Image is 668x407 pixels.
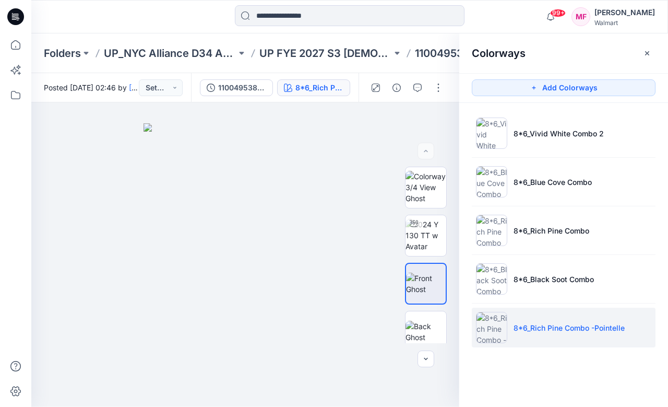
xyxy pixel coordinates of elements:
p: 8*6_Black Soot Combo [514,274,594,285]
div: [PERSON_NAME] [594,6,655,19]
div: Walmart [594,19,655,27]
span: Posted [DATE] 02:46 by [44,82,139,93]
img: Front Ghost [406,273,446,295]
button: 110049538_ColorRun_LS V NECK CARDIGAN [200,79,273,96]
h2: Colorways [472,47,526,60]
div: MF [571,7,590,26]
img: Back Ghost [405,321,446,343]
button: 8*6_Rich Pine Combo -Pointelle [277,79,350,96]
a: [PERSON_NAME] [129,83,188,92]
button: Add Colorways [472,79,655,96]
img: 8*6_Black Soot Combo [476,263,507,295]
img: 8*6_Rich Pine Combo -Pointelle [476,312,507,343]
img: 2024 Y 130 TT w Avatar [405,219,446,252]
img: 8*6_Blue Cove Combo [476,166,507,197]
p: 110049538_ADM_LS V NECK CARDIGAN [415,46,547,61]
a: UP FYE 2027 S3 [DEMOGRAPHIC_DATA] ACTIVE NYC Alliance [259,46,392,61]
a: UP_NYC Alliance D34 Activewear Sweaters [104,46,236,61]
p: 8*6_Vivid White Combo 2 [514,128,604,139]
p: 8*6_Rich Pine Combo [514,225,589,236]
span: 99+ [550,9,566,17]
button: Details [388,79,405,96]
div: 110049538_ColorRun_LS V NECK CARDIGAN [218,82,266,94]
img: eyJhbGciOiJIUzI1NiIsImtpZCI6IjAiLCJzbHQiOiJzZXMiLCJ0eXAiOiJKV1QifQ.eyJkYXRhIjp7InR5cGUiOiJzdG9yYW... [144,123,347,406]
a: Folders [44,46,81,61]
img: 8*6_Vivid White Combo 2 [476,118,507,149]
p: 8*6_Blue Cove Combo [514,177,592,188]
p: 8*6_Rich Pine Combo -Pointelle [514,322,625,333]
img: Colorway 3/4 View Ghost [405,171,446,204]
img: 8*6_Rich Pine Combo [476,215,507,246]
div: 8*6_Rich Pine Combo -Pointelle [295,82,343,94]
